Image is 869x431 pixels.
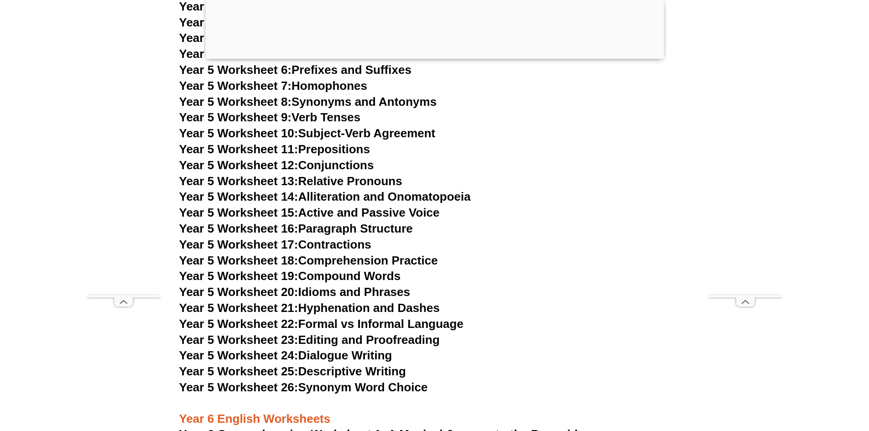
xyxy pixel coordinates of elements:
[179,380,428,394] a: Year 5 Worksheet 26:Synonym Word Choice
[179,79,368,93] a: Year 5 Worksheet 7:Homophones
[709,21,782,295] iframe: Advertisement
[717,328,869,431] iframe: Chat Widget
[179,126,298,140] span: Year 5 Worksheet 10:
[179,364,406,378] a: Year 5 Worksheet 25:Descriptive Writing
[179,333,298,347] span: Year 5 Worksheet 23:
[179,190,471,203] a: Year 5 Worksheet 14:Alliteration and Onomatopoeia
[179,79,292,93] span: Year 5 Worksheet 7:
[179,206,298,219] span: Year 5 Worksheet 15:
[179,396,690,427] h3: Year 6 English Worksheets
[179,222,413,235] a: Year 5 Worksheet 16:Paragraph Structure
[179,333,440,347] a: Year 5 Worksheet 23:Editing and Proofreading
[179,142,370,156] a: Year 5 Worksheet 11:Prepositions
[179,95,437,109] a: Year 5 Worksheet 8:Synonyms and Antonyms
[179,142,298,156] span: Year 5 Worksheet 11:
[179,285,410,299] a: Year 5 Worksheet 20:Idioms and Phrases
[179,269,298,283] span: Year 5 Worksheet 19:
[179,16,292,29] span: Year 5 Worksheet 3:
[179,158,374,172] a: Year 5 Worksheet 12:Conjunctions
[179,285,298,299] span: Year 5 Worksheet 20:
[179,380,298,394] span: Year 5 Worksheet 26:
[179,269,401,283] a: Year 5 Worksheet 19:Compound Words
[179,206,440,219] a: Year 5 Worksheet 15:Active and Passive Voice
[179,47,292,61] span: Year 5 Worksheet 5:
[179,158,298,172] span: Year 5 Worksheet 12:
[179,63,411,77] a: Year 5 Worksheet 6:Prefixes and Suffixes
[179,126,436,140] a: Year 5 Worksheet 10:Subject-Verb Agreement
[179,317,298,331] span: Year 5 Worksheet 22:
[179,174,298,188] span: Year 5 Worksheet 13:
[179,16,441,29] a: Year 5 Worksheet 3:Direct and Indirect Speech
[179,238,298,251] span: Year 5 Worksheet 17:
[179,348,392,362] a: Year 5 Worksheet 24:Dialogue Writing
[179,301,440,315] a: Year 5 Worksheet 21:Hyphenation and Dashes
[179,110,361,124] a: Year 5 Worksheet 9:Verb Tenses
[179,254,298,267] span: Year 5 Worksheet 18:
[179,31,292,45] span: Year 5 Worksheet 4:
[179,301,298,315] span: Year 5 Worksheet 21:
[179,47,404,61] a: Year 5 Worksheet 5:Punctuation Review
[179,254,438,267] a: Year 5 Worksheet 18:Comprehension Practice
[179,348,298,362] span: Year 5 Worksheet 24:
[179,364,298,378] span: Year 5 Worksheet 25:
[179,238,371,251] a: Year 5 Worksheet 17:Contractions
[87,21,160,295] iframe: Advertisement
[179,95,292,109] span: Year 5 Worksheet 8:
[179,110,292,124] span: Year 5 Worksheet 9:
[179,317,463,331] a: Year 5 Worksheet 22:Formal vs Informal Language
[179,190,298,203] span: Year 5 Worksheet 14:
[179,174,402,188] a: Year 5 Worksheet 13:Relative Pronouns
[179,63,292,77] span: Year 5 Worksheet 6:
[179,31,421,45] a: Year 5 Worksheet 4:Similes and Metaphors
[179,222,298,235] span: Year 5 Worksheet 16:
